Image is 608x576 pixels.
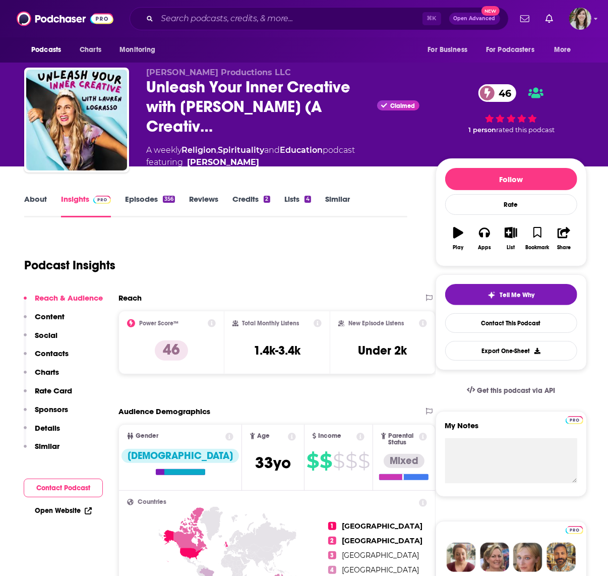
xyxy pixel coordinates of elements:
[257,433,270,439] span: Age
[280,145,323,155] a: Education
[422,12,441,25] span: ⌘ K
[497,126,555,134] span: rated this podcast
[342,565,419,574] span: [GEOGRAPHIC_DATA]
[479,40,549,60] button: open menu
[138,499,166,505] span: Countries
[136,433,158,439] span: Gender
[24,441,59,460] button: Similar
[73,40,107,60] a: Charts
[146,68,291,77] span: [PERSON_NAME] Productions LLC
[391,103,415,108] span: Claimed
[31,43,61,57] span: Podcasts
[489,84,516,102] span: 46
[35,386,72,395] p: Rate Card
[24,386,72,405] button: Rate Card
[445,421,577,438] label: My Notes
[242,320,299,327] h2: Total Monthly Listens
[342,522,423,531] span: [GEOGRAPHIC_DATA]
[481,6,500,16] span: New
[447,543,476,572] img: Sydney Profile
[513,543,542,572] img: Jules Profile
[516,10,533,27] a: Show notifications dropdown
[488,291,496,299] img: tell me why sparkle
[449,13,500,25] button: Open AdvancedNew
[445,313,577,333] a: Contact This Podcast
[478,84,516,102] a: 46
[163,196,175,203] div: 356
[318,433,341,439] span: Income
[24,40,74,60] button: open menu
[255,453,291,473] span: 33 yo
[35,293,103,303] p: Reach & Audience
[264,145,280,155] span: and
[500,291,534,299] span: Tell Me Why
[384,454,424,468] div: Mixed
[35,506,92,515] a: Open Website
[24,367,59,386] button: Charts
[254,343,300,358] h3: 1.4k-3.4k
[35,405,68,414] p: Sponsors
[507,245,515,251] div: List
[189,194,218,217] a: Reviews
[342,551,419,560] span: [GEOGRAPHIC_DATA]
[480,543,509,572] img: Barbara Profile
[445,168,577,190] button: Follow
[93,196,111,204] img: Podchaser Pro
[35,367,59,377] p: Charts
[459,378,564,403] a: Get this podcast via API
[557,245,571,251] div: Share
[61,194,111,217] a: InsightsPodchaser Pro
[420,40,480,60] button: open menu
[566,526,583,534] img: Podchaser Pro
[436,68,587,150] div: 46 1 personrated this podcast
[216,145,218,155] span: ,
[547,40,584,60] button: open menu
[328,566,336,574] span: 4
[264,196,270,203] div: 2
[541,10,557,27] a: Show notifications dropdown
[471,220,498,257] button: Apps
[17,9,113,28] img: Podchaser - Follow, Share and Rate Podcasts
[342,536,423,545] span: [GEOGRAPHIC_DATA]
[218,145,264,155] a: Spirituality
[26,70,127,170] img: Unleash Your Inner Creative with Lauren LoGrasso (A Creativity Podcast)
[498,220,524,257] button: List
[524,220,551,257] button: Bookmark
[24,479,103,497] button: Contact Podcast
[130,7,509,30] div: Search podcasts, credits, & more...
[125,194,175,217] a: Episodes356
[157,11,422,27] input: Search podcasts, credits, & more...
[566,416,583,424] img: Podchaser Pro
[328,522,336,530] span: 1
[181,145,216,155] a: Religion
[445,284,577,305] button: tell me why sparkleTell Me Why
[307,453,319,469] span: $
[453,245,463,251] div: Play
[155,340,188,361] p: 46
[569,8,591,30] button: Show profile menu
[35,312,65,321] p: Content
[24,405,68,423] button: Sponsors
[118,293,142,303] h2: Reach
[454,16,496,21] span: Open Advanced
[305,196,311,203] div: 4
[525,245,549,251] div: Bookmark
[24,312,65,330] button: Content
[566,525,583,534] a: Pro website
[121,449,239,463] div: [DEMOGRAPHIC_DATA]
[569,8,591,30] img: User Profile
[35,330,57,340] p: Social
[35,423,60,433] p: Details
[146,156,355,168] span: featuring
[112,40,168,60] button: open menu
[569,8,591,30] span: Logged in as devinandrade
[388,433,417,446] span: Parental Status
[358,343,407,358] h3: Under 2k
[348,320,404,327] h2: New Episode Listens
[119,43,155,57] span: Monitoring
[24,423,60,442] button: Details
[35,441,59,451] p: Similar
[24,258,115,273] h1: Podcast Insights
[146,144,355,168] div: A weekly podcast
